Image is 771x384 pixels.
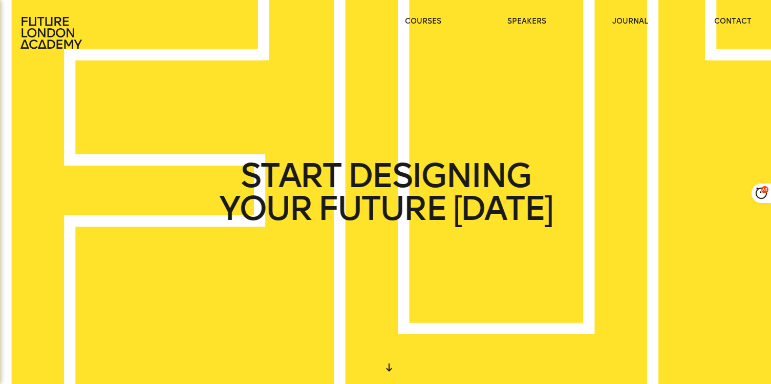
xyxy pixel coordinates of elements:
[318,192,446,225] span: FUTURE
[348,159,530,192] span: DESIGNING
[241,159,341,192] span: START
[714,16,752,27] a: contact
[219,192,311,225] span: YOUR
[405,16,441,27] a: courses
[612,16,648,27] a: journal
[453,192,552,225] span: [DATE]
[507,16,546,27] a: speakers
